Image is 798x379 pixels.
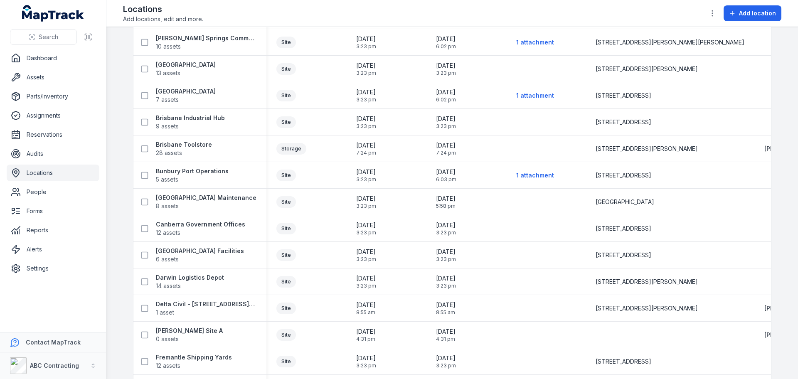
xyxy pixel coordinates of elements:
[156,220,245,237] a: Canberra Government Offices12 assets
[356,168,376,176] span: [DATE]
[156,69,180,77] span: 13 assets
[156,87,216,104] a: [GEOGRAPHIC_DATA]7 assets
[156,335,179,343] span: 0 assets
[436,301,456,309] span: [DATE]
[356,168,376,183] time: 05/02/2025, 3:23:04 pm
[356,274,376,283] span: [DATE]
[356,354,376,369] time: 05/02/2025, 3:23:04 pm
[156,300,256,308] strong: Delta Civil - [STREET_ADDRESS][PERSON_NAME]
[123,3,203,15] h2: Locations
[156,140,212,157] a: Brisbane Toolstore28 assets
[276,196,296,208] div: Site
[356,301,376,309] span: [DATE]
[356,194,376,203] span: [DATE]
[436,141,456,156] time: 23/01/2025, 7:24:08 pm
[7,184,99,200] a: People
[7,222,99,239] a: Reports
[596,171,651,180] span: [STREET_ADDRESS]
[156,96,179,104] span: 7 assets
[276,116,296,128] div: Site
[436,327,456,342] time: 18/09/2025, 4:31:51 pm
[10,29,77,45] button: Search
[596,65,698,73] span: [STREET_ADDRESS][PERSON_NAME]
[356,221,376,229] span: [DATE]
[156,149,182,157] span: 28 assets
[156,167,229,184] a: Bunbury Port Operations5 assets
[436,62,456,76] time: 05/02/2025, 3:23:04 pm
[39,33,58,41] span: Search
[436,248,456,256] span: [DATE]
[516,88,554,103] button: 1 attachment
[276,170,296,181] div: Site
[156,61,216,77] a: [GEOGRAPHIC_DATA]13 assets
[436,176,456,183] span: 6:03 pm
[22,5,84,22] a: MapTrack
[436,221,456,229] span: [DATE]
[356,88,376,103] time: 05/02/2025, 3:23:04 pm
[356,70,376,76] span: 3:23 pm
[436,203,456,209] span: 5:58 pm
[596,224,651,233] span: [STREET_ADDRESS]
[436,35,456,43] span: [DATE]
[356,274,376,289] time: 05/02/2025, 3:23:04 pm
[7,260,99,277] a: Settings
[26,339,81,346] strong: Contact MapTrack
[356,141,376,156] time: 23/01/2025, 7:24:08 pm
[156,229,180,237] span: 12 assets
[436,194,456,209] time: 13/02/2025, 5:58:51 pm
[596,304,698,313] span: [STREET_ADDRESS][PERSON_NAME]
[276,276,296,288] div: Site
[356,115,376,130] time: 05/02/2025, 3:23:04 pm
[156,34,256,51] a: [PERSON_NAME] Springs Commercial Hub10 assets
[356,336,376,342] span: 4:31 pm
[156,247,244,263] a: [GEOGRAPHIC_DATA] Facilities6 assets
[436,336,456,342] span: 4:31 pm
[596,91,651,100] span: [STREET_ADDRESS]
[356,150,376,156] span: 7:24 pm
[7,69,99,86] a: Assets
[436,362,456,369] span: 3:23 pm
[596,278,698,286] span: [STREET_ADDRESS][PERSON_NAME]
[7,203,99,219] a: Forms
[356,88,376,96] span: [DATE]
[436,327,456,336] span: [DATE]
[356,248,376,256] span: [DATE]
[739,9,776,17] span: Add location
[156,42,181,51] span: 10 assets
[436,123,456,130] span: 3:23 pm
[436,274,456,283] span: [DATE]
[356,301,376,316] time: 22/08/2025, 8:55:46 am
[156,220,245,229] strong: Canberra Government Offices
[356,43,376,50] span: 3:23 pm
[156,175,178,184] span: 5 assets
[276,63,296,75] div: Site
[596,251,651,259] span: [STREET_ADDRESS]
[276,37,296,48] div: Site
[356,194,376,209] time: 05/02/2025, 3:23:04 pm
[276,223,296,234] div: Site
[356,362,376,369] span: 3:23 pm
[356,96,376,103] span: 3:23 pm
[596,198,654,206] span: [GEOGRAPHIC_DATA]
[436,62,456,70] span: [DATE]
[7,165,99,181] a: Locations
[156,273,224,282] strong: Darwin Logistics Depot
[436,115,456,130] time: 05/02/2025, 3:23:04 pm
[156,282,181,290] span: 14 assets
[596,145,698,153] span: [STREET_ADDRESS][PERSON_NAME]
[276,90,296,101] div: Site
[156,87,216,96] strong: [GEOGRAPHIC_DATA]
[356,35,376,43] span: [DATE]
[356,176,376,183] span: 3:23 pm
[356,248,376,263] time: 05/02/2025, 3:23:04 pm
[436,354,456,362] span: [DATE]
[516,34,554,50] button: 1 attachment
[356,62,376,76] time: 05/02/2025, 3:23:04 pm
[596,357,651,366] span: [STREET_ADDRESS]
[436,283,456,289] span: 3:23 pm
[156,353,232,370] a: Fremantle Shipping Yards12 assets
[7,241,99,258] a: Alerts
[436,301,456,316] time: 22/08/2025, 8:55:46 am
[356,35,376,50] time: 05/02/2025, 3:23:04 pm
[7,107,99,124] a: Assignments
